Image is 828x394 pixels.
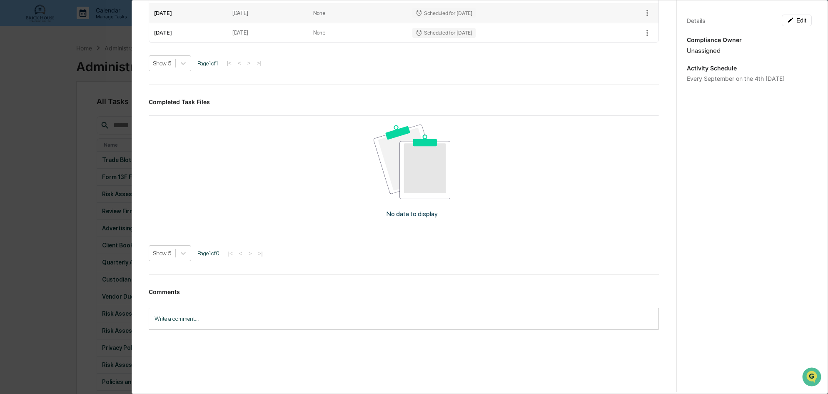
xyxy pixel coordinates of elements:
button: Edit [782,15,812,26]
a: 🗄️Attestations [57,102,107,117]
div: Unassigned [687,47,812,55]
img: No data [374,125,450,199]
h3: Comments [149,288,659,295]
a: 🖐️Preclearance [5,102,57,117]
button: >| [255,250,265,257]
button: < [235,60,244,67]
span: Page 1 of 0 [197,250,219,257]
td: [DATE] [227,23,308,42]
img: 1746055101610-c473b297-6a78-478c-a979-82029cc54cd1 [8,64,23,79]
p: Activity Schedule [687,65,812,72]
span: Preclearance [17,105,54,113]
span: Data Lookup [17,121,52,129]
div: Scheduled for [DATE] [412,8,476,18]
button: Start new chat [142,66,152,76]
button: >| [254,60,264,67]
span: Attestations [69,105,103,113]
span: Page 1 of 1 [197,60,218,67]
td: None [308,23,407,42]
div: 🖐️ [8,106,15,112]
h3: Completed Task Files [149,98,659,105]
a: Powered byPylon [59,141,101,147]
p: Compliance Owner [687,36,812,43]
iframe: Open customer support [801,367,824,389]
td: [DATE] [149,3,227,23]
td: [DATE] [149,23,227,42]
div: We're available if you need us! [28,72,105,79]
p: No data to display [387,210,438,218]
button: |< [226,250,235,257]
button: > [246,250,254,257]
span: Pylon [83,141,101,147]
button: |< [224,60,234,67]
div: Start new chat [28,64,137,72]
td: [DATE] [227,3,308,23]
div: 🔎 [8,122,15,128]
div: 🗄️ [60,106,67,112]
button: < [237,250,245,257]
button: > [245,60,253,67]
div: Scheduled for [DATE] [412,28,476,38]
td: None [308,3,407,23]
a: 🔎Data Lookup [5,117,56,132]
div: Details [687,17,705,24]
div: Every September on the 4th [DATE] [687,75,812,82]
p: How can we help? [8,17,152,31]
